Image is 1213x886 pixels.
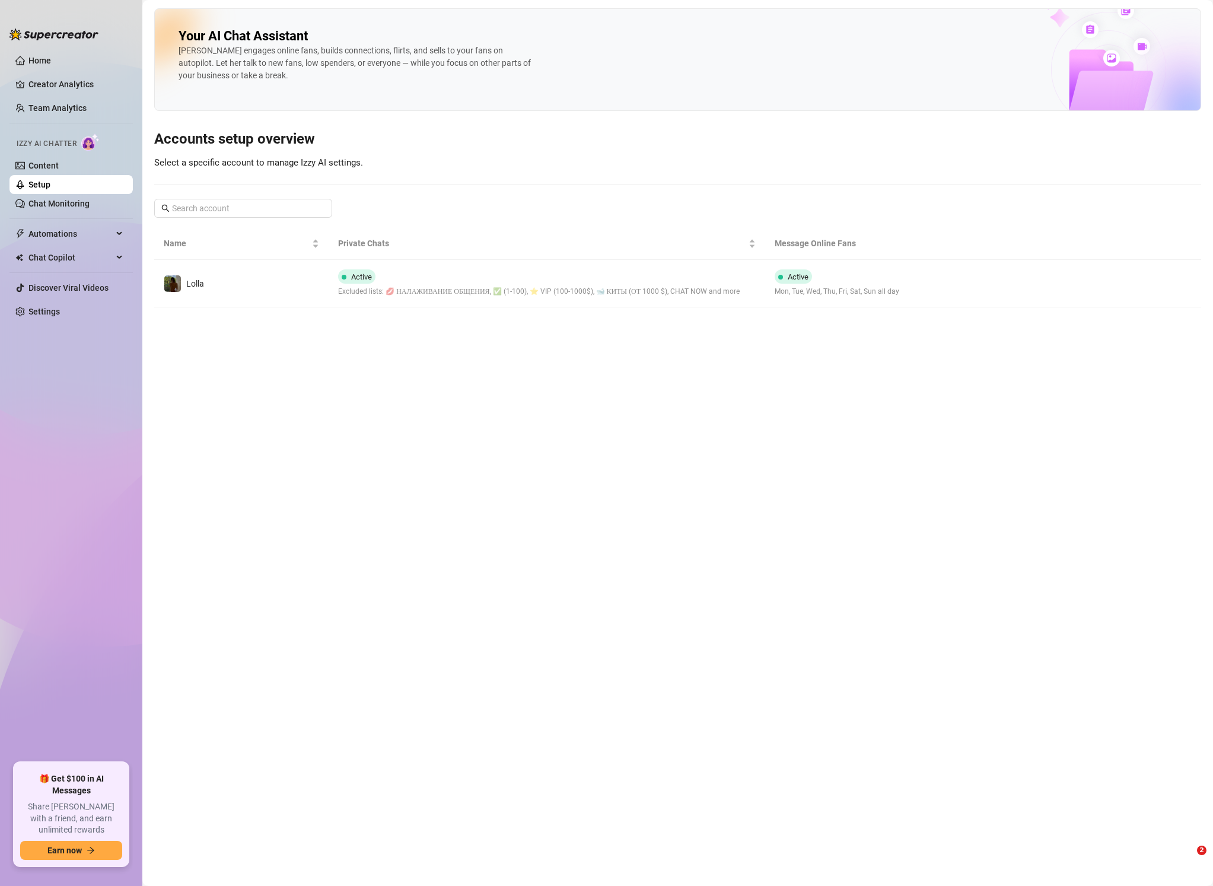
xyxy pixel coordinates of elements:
[28,199,90,208] a: Chat Monitoring
[338,237,746,250] span: Private Chats
[1197,846,1206,855] span: 2
[20,801,122,836] span: Share [PERSON_NAME] with a friend, and earn unlimited rewards
[154,227,329,260] th: Name
[9,28,98,40] img: logo-BBDzfeDw.svg
[338,286,740,297] span: Excluded lists: 💋 НАЛАЖИВАНИЕ ОБЩЕНИЯ, ✅ (1-100), ⭐️ VIP (100-1000$), 🐋 КИТЫ (ОТ 1000 $), CHAT NO...
[179,45,534,82] div: [PERSON_NAME] engages online fans, builds connections, flirts, and sells to your fans on autopilo...
[28,56,51,65] a: Home
[28,75,123,94] a: Creator Analytics
[47,846,82,855] span: Earn now
[15,253,23,262] img: Chat Copilot
[351,272,372,281] span: Active
[329,227,765,260] th: Private Chats
[17,138,77,150] span: Izzy AI Chatter
[15,229,25,239] span: thunderbolt
[154,130,1201,149] h3: Accounts setup overview
[164,237,310,250] span: Name
[28,224,113,243] span: Automations
[20,773,122,796] span: 🎁 Get $100 in AI Messages
[28,161,59,170] a: Content
[179,28,308,45] h2: Your AI Chat Assistant
[20,841,122,860] button: Earn nowarrow-right
[28,283,109,293] a: Discover Viral Videos
[28,248,113,267] span: Chat Copilot
[161,204,170,212] span: search
[186,279,204,288] span: Lolla
[172,202,316,215] input: Search account
[28,180,50,189] a: Setup
[28,307,60,316] a: Settings
[788,272,808,281] span: Active
[164,275,181,292] img: Lolla
[765,227,1056,260] th: Message Online Fans
[1173,846,1201,874] iframe: Intercom live chat
[28,103,87,113] a: Team Analytics
[154,157,363,168] span: Select a specific account to manage Izzy AI settings.
[87,846,95,855] span: arrow-right
[81,134,100,151] img: AI Chatter
[775,286,899,297] span: Mon, Tue, Wed, Thu, Fri, Sat, Sun all day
